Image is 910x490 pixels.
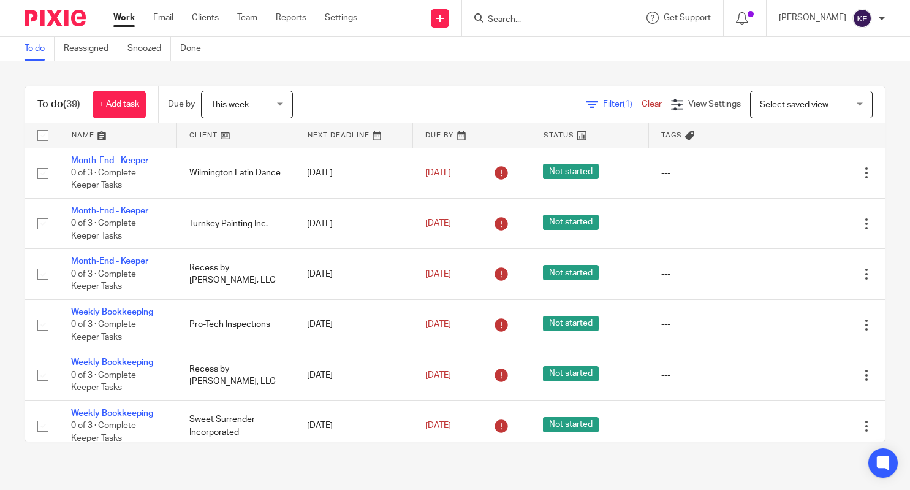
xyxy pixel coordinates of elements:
a: Month-End - Keeper [71,257,148,266]
td: [DATE] [295,148,413,198]
td: Sweet Surrender Incorporated [177,400,295,451]
span: Not started [543,417,599,432]
span: [DATE] [425,169,451,177]
p: Due by [168,98,195,110]
img: Pixie [25,10,86,26]
span: (1) [623,100,632,109]
span: 0 of 3 · Complete Keeper Tasks [71,270,136,291]
a: Month-End - Keeper [71,207,148,215]
a: Email [153,12,173,24]
a: + Add task [93,91,146,118]
a: Work [113,12,135,24]
a: Team [237,12,257,24]
a: Weekly Bookkeeping [71,409,153,418]
td: Recess by [PERSON_NAME], LLC [177,350,295,400]
span: Not started [543,164,599,179]
td: [DATE] [295,198,413,248]
span: Select saved view [760,101,828,109]
span: Tags [661,132,682,139]
div: --- [661,268,755,280]
span: This week [211,101,249,109]
span: Not started [543,366,599,381]
span: 0 of 3 · Complete Keeper Tasks [71,371,136,392]
span: View Settings [688,100,741,109]
p: [PERSON_NAME] [779,12,846,24]
span: (39) [63,99,80,109]
a: Done [180,37,210,61]
span: Not started [543,265,599,280]
span: 0 of 3 · Complete Keeper Tasks [71,169,136,190]
h1: To do [37,98,80,111]
td: [DATE] [295,400,413,451]
span: 0 of 3 · Complete Keeper Tasks [71,320,136,342]
td: Turnkey Painting Inc. [177,198,295,248]
input: Search [487,15,597,26]
td: Recess by [PERSON_NAME], LLC [177,249,295,299]
a: Reassigned [64,37,118,61]
td: Wilmington Latin Dance [177,148,295,198]
a: Clients [192,12,219,24]
span: [DATE] [425,371,451,380]
td: Pro-Tech Inspections [177,299,295,350]
span: Not started [543,215,599,230]
a: Settings [325,12,357,24]
span: [DATE] [425,270,451,278]
span: [DATE] [425,421,451,430]
td: [DATE] [295,249,413,299]
a: Snoozed [127,37,171,61]
td: [DATE] [295,299,413,350]
span: Filter [603,100,642,109]
div: --- [661,369,755,381]
a: To do [25,37,55,61]
div: --- [661,167,755,179]
div: --- [661,318,755,331]
div: --- [661,218,755,230]
a: Clear [642,100,662,109]
a: Weekly Bookkeeping [71,308,153,316]
span: Not started [543,316,599,331]
img: svg%3E [852,9,872,28]
span: 0 of 3 · Complete Keeper Tasks [71,421,136,443]
div: --- [661,419,755,432]
td: [DATE] [295,350,413,400]
a: Weekly Bookkeeping [71,358,153,367]
a: Reports [276,12,306,24]
a: Month-End - Keeper [71,156,148,165]
span: [DATE] [425,220,451,228]
span: 0 of 3 · Complete Keeper Tasks [71,220,136,241]
span: [DATE] [425,320,451,329]
span: Get Support [664,13,711,22]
